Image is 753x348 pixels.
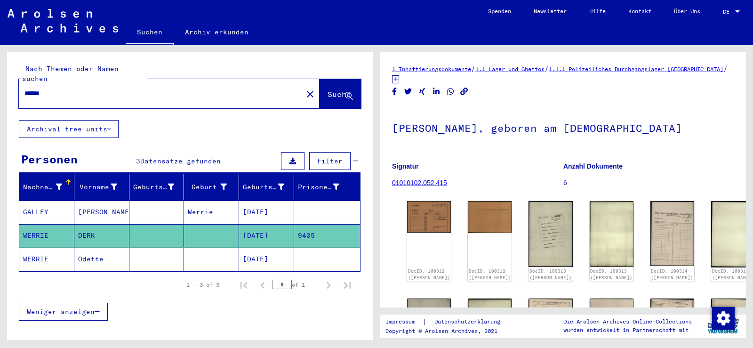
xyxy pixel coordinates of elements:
a: DocID: 100312 ([PERSON_NAME]) [469,268,511,280]
button: First page [234,275,253,294]
p: Die Arolsen Archives Online-Collections [563,317,692,326]
button: Copy link [459,86,469,97]
span: Datensätze gefunden [140,157,221,165]
p: 6 [563,178,734,188]
button: Archival tree units [19,120,119,138]
a: 1 Inhaftierungsdokumente [392,65,471,73]
mat-icon: close [304,89,316,100]
button: Share on LinkedIn [432,86,441,97]
p: wurden entwickelt in Partnerschaft mit [563,326,692,334]
div: Geburtsdatum [243,182,284,192]
mat-header-cell: Geburtsdatum [239,174,294,200]
div: Vorname [78,182,117,192]
a: 1.1.1 Polizeiliches Durchgangslager [GEOGRAPHIC_DATA] [549,65,723,73]
mat-header-cell: Geburt‏ [184,174,239,200]
span: / [545,65,549,73]
div: Geburt‏ [188,179,239,194]
img: 001.jpg [529,201,572,267]
a: Impressum [385,317,423,327]
div: Prisoner # [298,182,339,192]
img: Zustimmung ändern [712,307,735,330]
span: / [723,65,728,73]
mat-cell: 9405 [294,224,360,247]
div: Personen [21,151,78,168]
div: of 1 [272,280,319,289]
img: 002.jpg [590,201,633,267]
mat-cell: [DATE] [239,201,294,224]
b: Anzahl Dokumente [563,162,623,170]
mat-header-cell: Vorname [74,174,129,200]
span: Weniger anzeigen [27,308,95,316]
mat-cell: [DATE] [239,248,294,271]
div: 1 – 3 of 3 [186,281,219,289]
div: Geburtsdatum [243,179,296,194]
p: Copyright © Arolsen Archives, 2021 [385,327,512,335]
div: Geburt‏ [188,182,227,192]
button: Clear [301,84,320,103]
div: Nachname [23,182,62,192]
a: Archiv erkunden [174,21,260,43]
img: 001.jpg [650,299,694,330]
a: DocID: 100313 ([PERSON_NAME]) [590,268,633,280]
mat-header-cell: Prisoner # [294,174,360,200]
img: 002.jpg [468,201,512,233]
a: 1.1 Lager und Ghettos [475,65,545,73]
mat-cell: GALLEY [19,201,74,224]
img: 001.jpg [529,299,572,328]
mat-cell: DERK [74,224,129,247]
button: Last page [338,275,357,294]
mat-header-cell: Geburtsname [129,174,184,200]
span: 3 [136,157,140,165]
mat-cell: WERRIE [19,248,74,271]
img: 001.jpg [407,201,451,233]
span: Filter [317,157,343,165]
div: Prisoner # [298,179,351,194]
mat-cell: [DATE] [239,224,294,247]
span: / [471,65,475,73]
a: Suchen [126,21,174,45]
mat-cell: Werrie [184,201,239,224]
img: 001.jpg [650,201,694,266]
div: Vorname [78,179,129,194]
a: DocID: 100312 ([PERSON_NAME]) [408,268,450,280]
h1: [PERSON_NAME], geboren am [DEMOGRAPHIC_DATA] [392,106,734,148]
a: DocID: 100314 ([PERSON_NAME]) [651,268,693,280]
button: Share on WhatsApp [446,86,456,97]
mat-label: Nach Themen oder Namen suchen [22,65,119,83]
span: Suche [328,89,351,99]
a: Datenschutzerklärung [427,317,512,327]
a: DocID: 100313 ([PERSON_NAME]) [529,268,572,280]
b: Signatur [392,162,419,170]
mat-cell: WERRIE [19,224,74,247]
div: | [385,317,512,327]
mat-cell: Odette [74,248,129,271]
a: 01010102.052.415 [392,179,447,186]
img: yv_logo.png [705,314,741,338]
button: Next page [319,275,338,294]
img: 002.jpg [590,299,633,328]
mat-header-cell: Nachname [19,174,74,200]
div: Geburtsname [133,179,186,194]
button: Suche [320,79,361,108]
div: Nachname [23,179,74,194]
button: Share on Xing [417,86,427,97]
mat-cell: [PERSON_NAME] [74,201,129,224]
button: Previous page [253,275,272,294]
button: Share on Facebook [390,86,400,97]
div: Zustimmung ändern [712,307,734,329]
img: Arolsen_neg.svg [8,9,118,32]
div: Geburtsname [133,182,175,192]
span: DE [723,8,733,15]
button: Share on Twitter [403,86,413,97]
button: Filter [309,152,351,170]
button: Weniger anzeigen [19,303,108,321]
